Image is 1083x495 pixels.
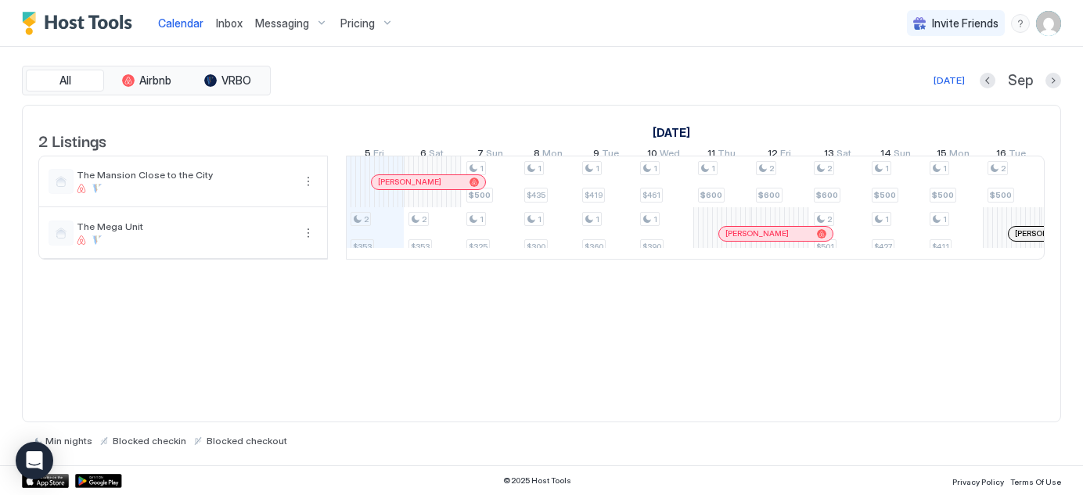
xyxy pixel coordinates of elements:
div: User profile [1036,11,1061,36]
span: Wed [660,147,680,163]
span: Min nights [45,435,92,447]
button: Airbnb [107,70,185,91]
span: $411 [932,242,949,252]
span: 1 [943,214,947,224]
span: Sat [429,147,444,163]
span: 12 [768,147,778,163]
a: Inbox [216,15,243,31]
span: Thu [718,147,736,163]
span: 15 [937,147,947,163]
span: Terms Of Use [1010,477,1061,486]
div: tab-group [22,66,271,95]
button: VRBO [189,70,267,91]
span: 11 [707,147,715,163]
div: menu [299,172,318,191]
span: Sun [486,147,503,163]
span: 1 [480,163,484,174]
span: Fri [373,147,384,163]
span: 8 [534,147,540,163]
button: All [26,70,104,91]
span: 7 [477,147,484,163]
span: Calendar [158,16,203,30]
span: $353 [411,242,430,252]
a: September 7, 2025 [473,144,507,167]
span: $435 [527,190,545,200]
span: 10 [647,147,657,163]
span: All [59,74,71,88]
span: $600 [816,190,838,200]
span: 9 [593,147,599,163]
span: Tue [602,147,619,163]
a: September 14, 2025 [876,144,915,167]
span: 1 [538,214,541,224]
a: September 13, 2025 [820,144,855,167]
span: 2 [769,163,774,174]
div: Host Tools Logo [22,12,139,35]
span: © 2025 Host Tools [503,475,571,486]
a: September 8, 2025 [530,144,567,167]
span: Fri [780,147,791,163]
span: $353 [353,242,372,252]
button: More options [299,172,318,191]
span: 1 [885,163,889,174]
span: Blocked checkin [113,435,186,447]
span: 2 [364,214,369,224]
span: $427 [874,242,892,252]
span: 14 [880,147,891,163]
span: 1 [885,214,889,224]
button: Previous month [980,73,995,88]
span: 2 [422,214,426,224]
span: $300 [527,242,545,252]
span: 1 [538,163,541,174]
span: Tue [1009,147,1026,163]
span: 6 [420,147,426,163]
span: $600 [758,190,780,200]
a: Google Play Store [75,474,122,488]
button: Next month [1045,73,1061,88]
span: $500 [469,190,491,200]
span: 1 [943,163,947,174]
a: Privacy Policy [952,472,1004,489]
span: $500 [932,190,954,200]
span: $500 [990,190,1012,200]
a: Terms Of Use [1010,472,1061,489]
span: Blocked checkout [207,435,287,447]
span: $360 [585,242,603,252]
span: 1 [480,214,484,224]
span: Sep [1008,72,1033,90]
span: Sun [894,147,911,163]
span: [PERSON_NAME] [725,228,789,239]
a: September 5, 2025 [361,144,388,167]
span: 1 [711,163,715,174]
button: [DATE] [931,71,967,90]
span: Sat [837,147,851,163]
span: Mon [949,147,970,163]
span: Pricing [340,16,375,30]
span: 5 [365,147,371,163]
span: 2 [1001,163,1006,174]
a: September 9, 2025 [589,144,623,167]
span: $390 [642,242,661,252]
span: $325 [469,242,488,252]
a: September 1, 2025 [649,121,694,144]
span: Mon [542,147,563,163]
span: Inbox [216,16,243,30]
span: $461 [642,190,660,200]
span: $600 [700,190,722,200]
a: App Store [22,474,69,488]
span: 2 [827,214,832,224]
span: 1 [595,163,599,174]
span: The Mansion Close to the City [77,169,293,181]
span: 2 Listings [38,128,106,152]
span: 1 [653,214,657,224]
a: Calendar [158,15,203,31]
button: More options [299,224,318,242]
div: menu [1011,14,1030,33]
div: menu [299,224,318,242]
span: [PERSON_NAME] [378,177,441,187]
a: September 10, 2025 [643,144,684,167]
div: [DATE] [934,74,965,88]
a: September 6, 2025 [416,144,448,167]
